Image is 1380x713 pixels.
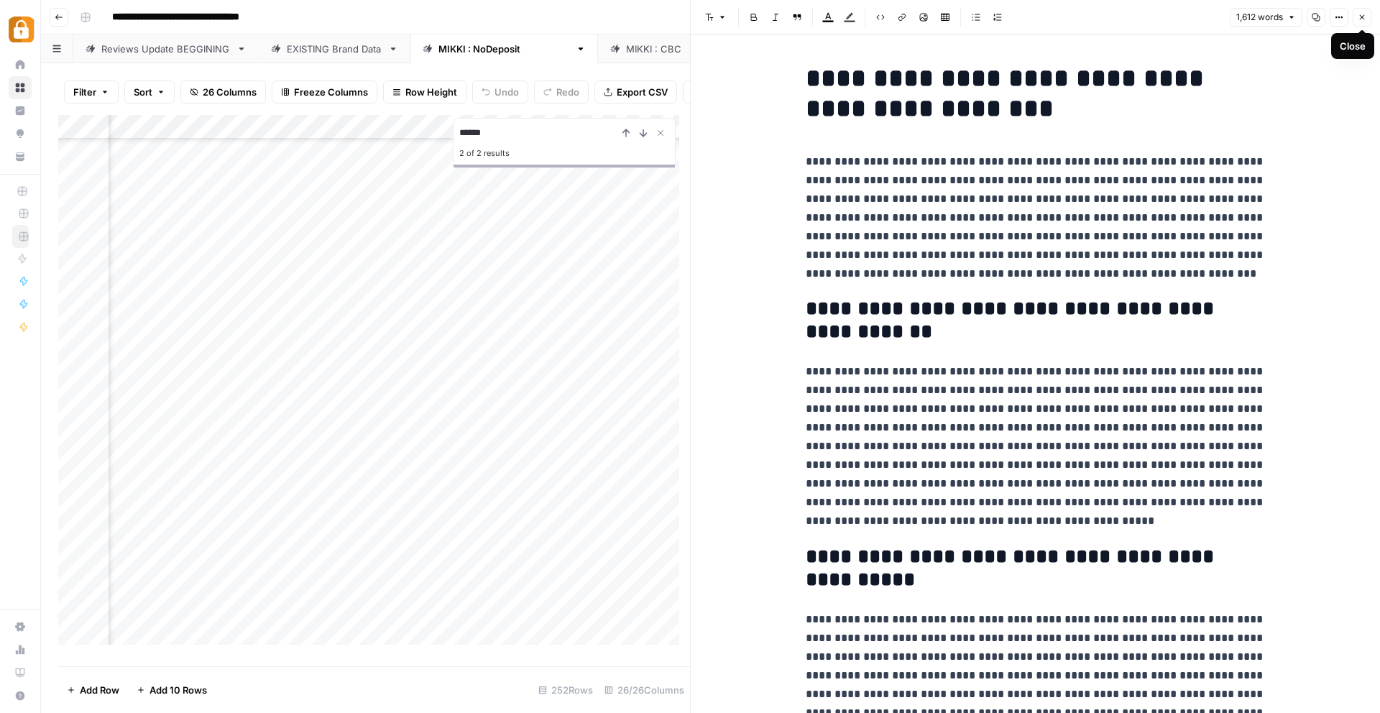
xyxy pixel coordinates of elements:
button: Filter [64,80,119,103]
span: Undo [494,85,519,99]
div: 26/26 Columns [599,678,690,701]
button: Undo [472,80,528,103]
a: [PERSON_NAME] : NoDeposit [410,34,598,63]
button: Sort [124,80,175,103]
button: Add Row [58,678,128,701]
span: Add 10 Rows [149,683,207,697]
button: Previous Result [617,124,635,142]
button: Row Height [383,80,466,103]
span: Add Row [80,683,119,697]
div: 252 Rows [533,678,599,701]
a: Home [9,53,32,76]
span: Export CSV [617,85,668,99]
a: Reviews Update BEGGINING [73,34,259,63]
span: Sort [134,85,152,99]
button: Next Result [635,124,652,142]
a: Insights [9,99,32,122]
img: Adzz Logo [9,17,34,42]
div: Reviews Update BEGGINING [101,42,231,56]
a: [PERSON_NAME] : CBC [598,34,759,63]
button: Help + Support [9,684,32,707]
button: Freeze Columns [272,80,377,103]
a: Browse [9,76,32,99]
a: Settings [9,615,32,638]
a: EXISTING Brand Data [259,34,410,63]
button: Redo [534,80,589,103]
span: Filter [73,85,96,99]
a: Usage [9,638,32,661]
a: Opportunities [9,122,32,145]
button: Workspace: Adzz [9,11,32,47]
div: [PERSON_NAME] : NoDeposit [438,42,570,56]
span: 26 Columns [203,85,257,99]
button: 1,612 words [1230,8,1302,27]
span: Redo [556,85,579,99]
div: 2 of 2 results [459,144,669,162]
span: Row Height [405,85,457,99]
button: Export CSV [594,80,677,103]
div: Close [1340,39,1366,53]
span: 1,612 words [1236,11,1283,24]
div: [PERSON_NAME] : CBC [626,42,731,56]
a: Learning Hub [9,661,32,684]
span: Freeze Columns [294,85,368,99]
button: Add 10 Rows [128,678,216,701]
a: Your Data [9,145,32,168]
div: EXISTING Brand Data [287,42,382,56]
button: Close Search [652,124,669,142]
button: 26 Columns [180,80,266,103]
